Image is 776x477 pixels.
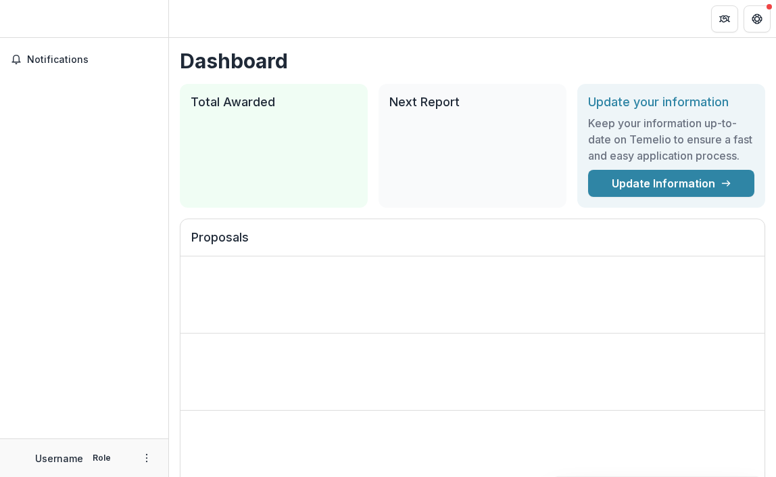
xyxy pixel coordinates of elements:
button: Get Help [744,5,771,32]
a: Update Information [588,170,754,197]
h2: Proposals [191,230,754,256]
p: Role [89,452,115,464]
button: Partners [711,5,738,32]
h3: Keep your information up-to-date on Temelio to ensure a fast and easy application process. [588,115,754,164]
span: Notifications [27,54,157,66]
h1: Dashboard [180,49,765,73]
h2: Total Awarded [191,95,357,110]
button: More [139,450,155,466]
button: Notifications [5,49,163,70]
h2: Next Report [389,95,556,110]
p: Username [35,451,83,465]
h2: Update your information [588,95,754,110]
